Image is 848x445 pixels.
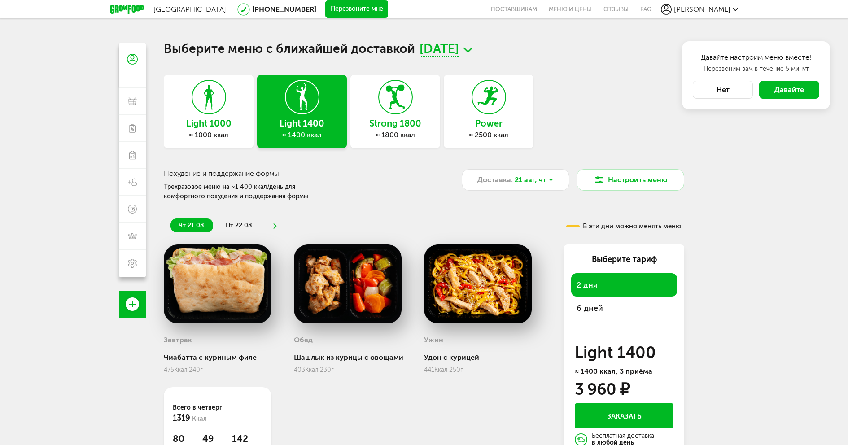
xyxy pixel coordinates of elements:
[179,222,204,229] span: чт 21.08
[575,382,629,397] div: 3 960 ₽
[200,366,203,374] span: г
[577,280,597,290] span: 2 дня
[153,5,226,13] span: [GEOGRAPHIC_DATA]
[693,52,819,63] h4: Давайте настроим меню вместе!
[164,244,271,323] img: big_K25WGlsAEynfCSuV.png
[173,413,190,423] span: 1319
[577,169,684,191] button: Настроить меню
[515,175,546,185] span: 21 авг, чт
[226,222,252,229] span: пт 22.08
[566,223,681,230] div: В эти дни можно менять меню
[252,5,316,13] a: [PHONE_NUMBER]
[571,253,677,265] div: Выберите тариф
[434,366,449,374] span: Ккал,
[174,366,189,374] span: Ккал,
[294,366,403,374] div: 403 230
[424,353,532,362] div: Удон с курицей
[294,336,313,344] h3: Обед
[164,353,271,362] div: Чиабатта с куриным филе
[164,182,336,201] div: Трехразовое меню на ~1 400 ккал/день для комфортного похудения и поддержания формы
[774,85,804,94] span: Давайте
[424,366,532,374] div: 441 250
[164,366,271,374] div: 475 240
[331,366,334,374] span: г
[164,131,254,140] div: ≈ 1000 ккал
[164,43,684,57] h1: Выберите меню с ближайшей доставкой
[424,244,532,323] img: big_A8dMbFVdBMb6J8zv.png
[577,303,603,313] span: 6 дней
[424,336,443,344] h3: Ужин
[444,131,533,140] div: ≈ 2500 ккал
[674,5,730,13] span: [PERSON_NAME]
[444,118,533,128] h3: Power
[257,118,347,128] h3: Light 1400
[192,415,207,423] span: Ккал
[294,244,402,323] img: big_TceYgiePvtiLYYAf.png
[173,403,262,424] div: Всего в четверг
[460,366,463,374] span: г
[305,366,320,374] span: Ккал,
[173,433,202,444] span: 80
[575,367,652,375] span: ≈ 1400 ккал, 3 приёма
[202,433,232,444] span: 49
[350,118,440,128] h3: Strong 1800
[420,43,459,57] span: [DATE]
[164,118,254,128] h3: Light 1000
[164,169,441,178] h3: Похудение и поддержание формы
[257,131,347,140] div: ≈ 1400 ккал
[477,175,513,185] span: Доставка:
[575,345,673,360] h3: Light 1400
[325,0,388,18] button: Перезвоните мне
[693,81,753,99] button: Нет
[575,403,673,428] button: Заказать
[232,433,262,444] span: 142
[759,81,819,99] button: Давайте
[350,131,440,140] div: ≈ 1800 ккал
[164,336,192,344] h3: Завтрак
[294,353,403,362] div: Шашлык из курицы с овощами
[693,65,819,74] p: Перезвоним вам в течение 5 минут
